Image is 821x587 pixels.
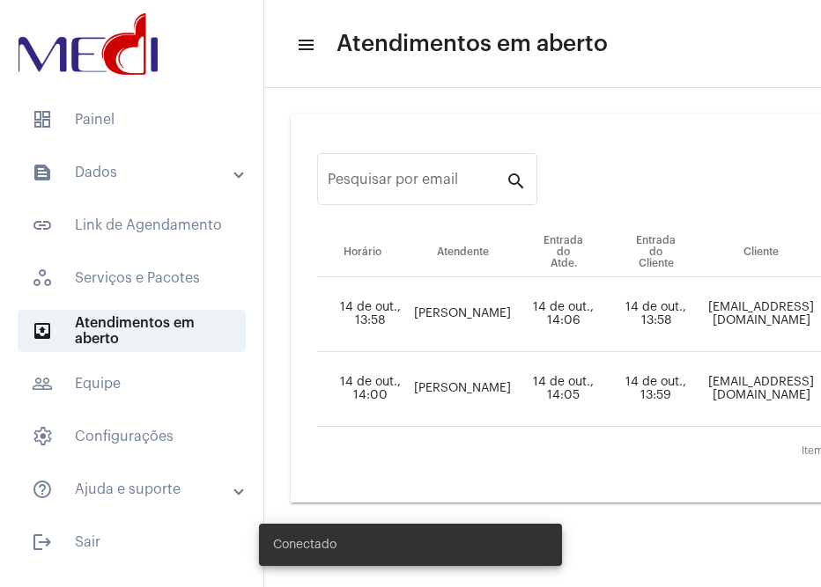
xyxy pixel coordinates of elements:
[296,34,314,55] mat-icon: sidenav icon
[32,109,53,130] span: sidenav icon
[610,352,702,427] td: 14 de out., 13:59
[32,479,235,500] mat-panel-title: Ajuda e suporte
[32,162,53,183] mat-icon: sidenav icon
[408,277,517,352] td: [PERSON_NAME]
[702,352,820,427] td: [EMAIL_ADDRESS][DOMAIN_NAME]
[18,415,246,458] span: Configurações
[18,521,246,563] span: Sair
[32,162,235,183] mat-panel-title: Dados
[32,373,53,394] mat-icon: sidenav icon
[18,363,246,405] span: Equipe
[273,536,337,554] span: Conectado
[317,228,408,277] th: Horário
[18,257,246,299] span: Serviços e Pacotes
[18,310,246,352] span: Atendimentos em aberto
[18,204,246,246] span: Link de Agendamento
[11,468,263,510] mat-expansion-panel-header: sidenav iconAjuda e suporte
[32,320,53,341] mat-icon: sidenav icon
[14,9,162,79] img: d3a1b5fa-500b-b90f-5a1c-719c20e9830b.png
[32,479,53,500] mat-icon: sidenav icon
[328,175,506,191] input: Pesquisar por email
[32,532,53,553] mat-icon: sidenav icon
[32,426,53,447] span: sidenav icon
[517,352,610,427] td: 14 de out., 14:05
[702,277,820,352] td: [EMAIL_ADDRESS][DOMAIN_NAME]
[408,228,517,277] th: Atendente
[610,228,702,277] th: Entrada do Cliente
[408,352,517,427] td: [PERSON_NAME]
[317,352,408,427] td: 14 de out., 14:00
[18,99,246,141] span: Painel
[317,277,408,352] td: 14 de out., 13:58
[11,151,263,194] mat-expansion-panel-header: sidenav iconDados
[506,170,527,191] mat-icon: search
[32,268,53,289] span: sidenav icon
[702,228,820,277] th: Cliente
[517,277,610,352] td: 14 de out., 14:06
[32,215,53,236] mat-icon: sidenav icon
[517,228,610,277] th: Entrada do Atde.
[610,277,702,352] td: 14 de out., 13:58
[337,30,608,58] span: Atendimentos em aberto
